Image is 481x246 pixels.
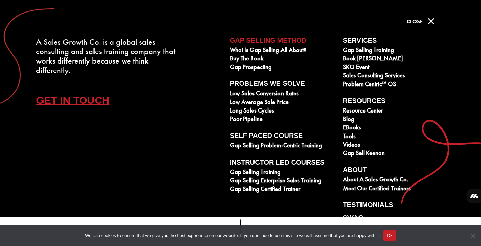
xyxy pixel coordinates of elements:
[343,133,449,141] a: Tools
[230,132,336,142] a: Self Paced Course
[230,177,336,186] a: Gap Selling Enterprise Sales Training
[343,36,449,47] a: Services
[36,89,120,112] a: Get In Touch
[383,230,396,241] button: Ok
[343,116,449,124] a: Blog
[343,72,449,80] a: Sales Consulting Services
[85,232,380,239] span: We use cookies to ensure that we give you the best experience on our website. If you continue to ...
[230,186,336,194] a: Gap Selling Certified Trainer
[343,64,449,72] a: SKO Event
[343,150,449,158] a: Gap Sell Keenan
[343,201,449,211] a: Testimonials
[230,90,336,98] a: Low Sales Conversion Rates
[343,124,449,132] a: eBooks
[230,55,336,64] a: Buy The Book
[424,15,438,28] span: M
[343,107,449,116] a: Resource Center
[343,97,449,107] a: Resources
[36,37,176,75] div: A Sales Growth Co. is a global sales consulting and sales training company that works differently...
[230,47,336,55] a: What is Gap Selling all about?
[343,81,449,89] a: Problem Centric™ OS
[407,18,423,25] span: Close
[230,158,336,169] a: Instructor Led Courses
[230,64,336,72] a: Gap Prospecting
[236,219,245,241] img: down-arrow
[343,166,449,176] a: About
[343,185,449,193] a: Meet our Certified Trainers
[230,99,336,107] a: Low Average Sale Price
[230,80,336,90] a: Problems We Solve
[343,141,449,150] a: Videos
[230,116,336,124] a: Poor Pipeline
[469,232,476,239] span: No
[230,107,336,116] a: Long Sales Cycles
[343,47,449,55] a: Gap Selling Training
[230,169,336,177] a: Gap Selling Training
[343,55,449,64] a: Book [PERSON_NAME]
[230,142,336,150] a: Gap Selling Problem-Centric Training
[343,176,449,184] a: About A Sales Growth Co.
[230,36,336,47] a: Gap Selling Method
[343,214,449,224] a: Swag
